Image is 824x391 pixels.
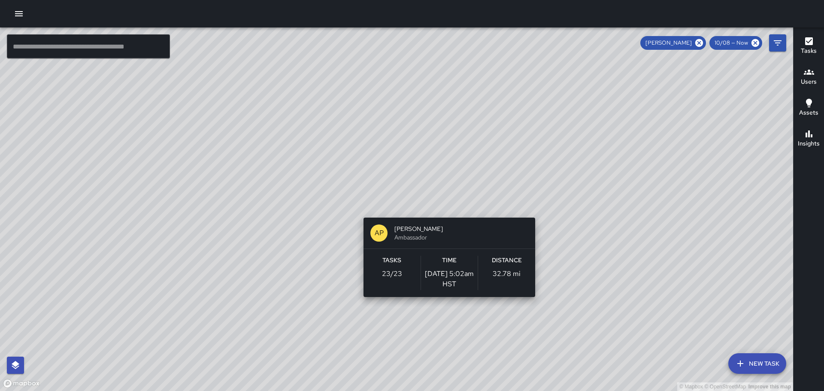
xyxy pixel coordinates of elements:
button: New Task [728,353,786,374]
p: 32.78 mi [493,269,521,279]
p: AP [375,228,384,238]
div: 10/08 — Now [709,36,762,50]
span: 10/08 — Now [709,39,753,47]
h6: Users [801,77,817,87]
button: Assets [794,93,824,124]
button: Filters [769,34,786,52]
div: [PERSON_NAME] [640,36,706,50]
h6: Tasks [382,256,401,265]
span: [PERSON_NAME] [394,224,528,233]
span: Ambassador [394,233,528,242]
p: 23 / 23 [382,269,402,279]
button: Insights [794,124,824,155]
h6: Distance [492,256,522,265]
button: Tasks [794,31,824,62]
h6: Tasks [801,46,817,56]
span: [PERSON_NAME] [640,39,697,47]
p: [DATE] 5:02am HST [421,269,478,289]
h6: Assets [799,108,818,118]
h6: Time [442,256,457,265]
h6: Insights [798,139,820,149]
button: AP[PERSON_NAME]AmbassadorTasks23/23Time[DATE] 5:02am HSTDistance32.78 mi [364,218,535,297]
button: Users [794,62,824,93]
